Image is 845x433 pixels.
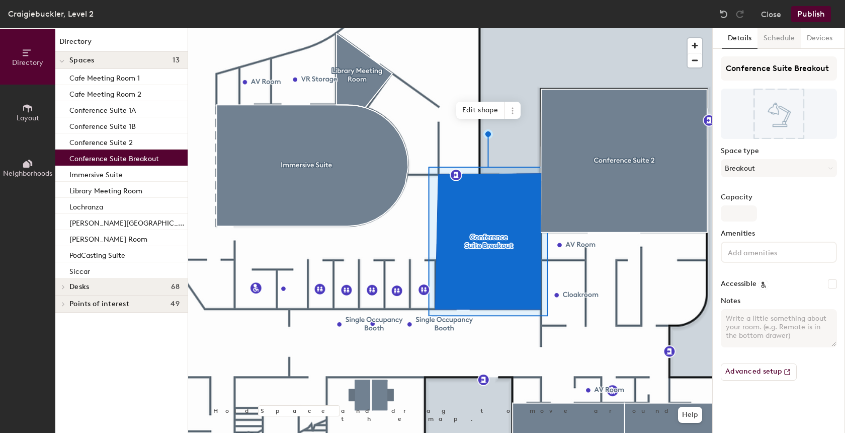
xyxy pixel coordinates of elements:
[171,283,180,291] span: 68
[3,169,52,178] span: Neighborhoods
[8,8,94,20] div: Craigiebuckler, Level 2
[678,407,702,423] button: Help
[55,36,188,52] h1: Directory
[69,200,103,211] p: Lochranza
[722,28,757,49] button: Details
[721,297,837,305] label: Notes
[721,89,837,139] img: The space named Conference Suite Breakout
[757,28,801,49] button: Schedule
[12,58,43,67] span: Directory
[69,119,136,131] p: Conference Suite 1B
[69,216,186,228] p: [PERSON_NAME][GEOGRAPHIC_DATA]
[69,232,147,244] p: [PERSON_NAME] Room
[69,283,89,291] span: Desks
[721,147,837,155] label: Space type
[735,9,745,19] img: Redo
[721,364,797,381] button: Advanced setup
[69,264,90,276] p: Siccar
[761,6,781,22] button: Close
[69,103,136,115] p: Conference Suite 1A
[69,300,129,308] span: Points of interest
[69,168,123,179] p: Immersive Suite
[721,193,837,201] label: Capacity
[719,9,729,19] img: Undo
[69,135,133,147] p: Conference Suite 2
[69,71,140,83] p: Cafe Meeting Room 1
[721,230,837,238] label: Amenities
[791,6,831,22] button: Publish
[456,102,504,119] span: Edit shape
[171,300,180,308] span: 49
[721,159,837,177] button: Breakout
[69,87,141,99] p: Cafe Meeting Room 2
[17,114,39,122] span: Layout
[69,56,95,64] span: Spaces
[801,28,838,49] button: Devices
[726,246,816,258] input: Add amenities
[721,280,756,288] label: Accessible
[69,248,125,260] p: PodCasting Suite
[173,56,180,64] span: 13
[69,152,159,163] p: Conference Suite Breakout
[69,184,142,195] p: Library Meeting Room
